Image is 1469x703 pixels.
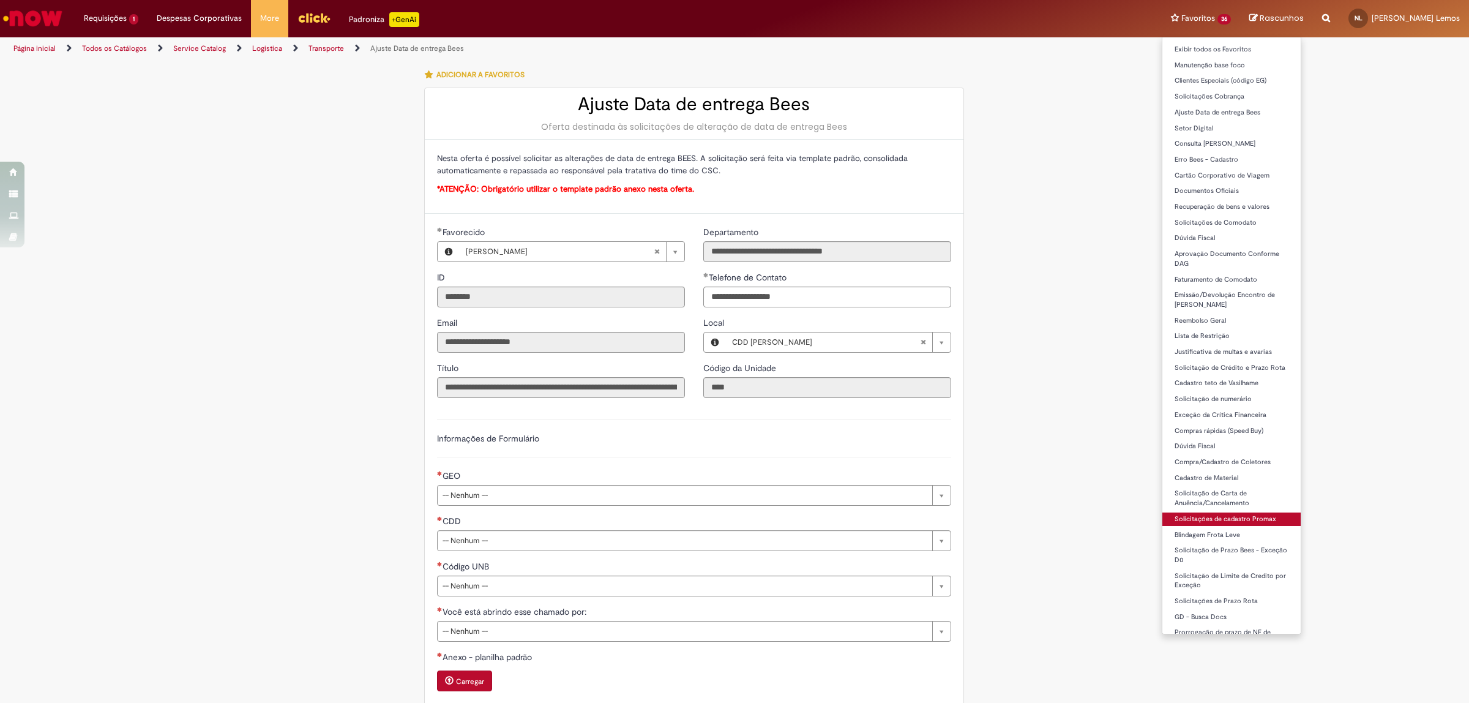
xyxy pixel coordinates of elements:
span: [PERSON_NAME] [466,242,654,261]
span: Telefone de Contato [709,272,789,283]
span: NL [1355,14,1362,22]
img: click_logo_yellow_360x200.png [297,9,331,27]
a: Logistica [252,43,282,53]
a: GD - Busca Docs [1162,611,1301,624]
span: Despesas Corporativas [157,12,242,24]
a: Reembolso Geral [1162,314,1301,328]
a: Dúvida Fiscal [1162,231,1301,245]
a: Emissão/Devolução Encontro de [PERSON_NAME] [1162,288,1301,311]
a: Justificativa de multas e avarias [1162,345,1301,359]
a: Dúvida Fiscal [1162,440,1301,453]
a: Solicitação de Crédito e Prazo Rota [1162,361,1301,375]
span: CDD [443,516,463,527]
a: Solicitação de Limite de Credito por Exceção [1162,570,1301,592]
span: Necessários - Favorecido [443,227,487,238]
a: Solicitações Cobrança [1162,90,1301,103]
a: Solicitações de Comodato [1162,216,1301,230]
a: Cartão Corporativo de Viagem [1162,169,1301,182]
span: Rascunhos [1260,12,1304,24]
a: Cadastro teto de Vasilhame [1162,377,1301,390]
span: Necessários [437,607,443,612]
span: -- Nenhum -- [443,622,926,641]
a: Clientes Especiais (código EG) [1162,74,1301,88]
a: CDD [PERSON_NAME]Limpar campo Local [726,333,951,352]
span: Obrigatório Preenchido [703,273,709,277]
span: -- Nenhum -- [443,531,926,551]
span: 36 [1217,14,1231,24]
a: Exceção da Crítica Financeira [1162,408,1301,422]
span: Código UNB [443,561,492,572]
a: Faturamento de Comodato [1162,273,1301,287]
span: Necessários [437,516,443,521]
span: -- Nenhum -- [443,576,926,596]
a: Erro Bees - Cadastro [1162,153,1301,167]
div: Padroniza [349,12,419,27]
abbr: Limpar campo Local [914,333,932,352]
input: Telefone de Contato [703,287,951,307]
span: [PERSON_NAME] Lemos [1372,13,1460,23]
span: Somente leitura - Email [437,317,460,328]
input: ID [437,287,685,307]
a: Compras rápidas (Speed Buy) [1162,424,1301,438]
button: Local, Visualizar este registro CDD Mogi Mirim [704,333,726,352]
a: Setor Digital [1162,122,1301,135]
a: Consulta [PERSON_NAME] [1162,137,1301,151]
input: Título [437,377,685,398]
a: Solicitação de numerário [1162,393,1301,406]
a: Aprovação Documento Conforme DAG [1162,247,1301,270]
span: Obrigatório Preenchido [437,227,443,232]
a: Prorrogação de prazo de NF de Venda [1162,626,1301,648]
span: CDD [PERSON_NAME] [732,333,920,352]
button: Carregar anexo de Anexo - planilha padrão Required [437,671,492,691]
a: Todos os Catálogos [82,43,147,53]
a: Lista de Restrição [1162,329,1301,343]
a: Recuperação de bens e valores [1162,200,1301,214]
span: Adicionar a Favoritos [436,70,525,80]
span: Somente leitura - Código da Unidade [703,363,779,374]
span: Necessários [437,562,443,566]
input: Código da Unidade [703,377,951,398]
div: Oferta destinada às solicitações de alteração de data de entrega Bees [437,121,951,133]
a: Solicitações de Prazo Rota [1162,595,1301,608]
input: Email [437,332,685,353]
span: Necessários [437,471,443,476]
a: Solicitação de Prazo Bees - Exceção D0 [1162,544,1301,566]
a: Compra/Cadastro de Coletores [1162,456,1301,469]
a: Blindagem Frota Leve [1162,528,1301,542]
label: Informações de Formulário [437,433,539,444]
a: [PERSON_NAME]Limpar campo Favorecido [460,242,684,261]
span: Requisições [84,12,127,24]
span: More [260,12,279,24]
label: Somente leitura - ID [437,271,447,284]
button: Favorecido, Visualizar este registro Nathalia Gabrielle Wanzeler Lemos [438,242,460,261]
span: -- Nenhum -- [443,486,926,505]
span: GEO [443,470,463,481]
a: Rascunhos [1249,13,1304,24]
span: Somente leitura - Título [437,363,461,374]
span: Necessários [437,652,443,657]
p: +GenAi [389,12,419,27]
a: Ajuste Data de entrega Bees [370,43,464,53]
span: 1 [129,14,138,24]
a: Service Catalog [173,43,226,53]
span: *ATENÇÃO: Obrigatório utilizar o template padrão anexo nesta oferta. [437,184,694,194]
span: Favoritos [1181,12,1215,24]
span: Local [703,317,727,328]
img: ServiceNow [1,6,64,31]
a: Solicitação de Carta de Anuência/Cancelamento [1162,487,1301,509]
a: Solicitações de cadastro Promax [1162,513,1301,526]
a: Ajuste Data de entrega Bees [1162,106,1301,119]
span: Nesta oferta é possível solicitar as alterações de data de entrega BEES. A solicitação será feita... [437,153,908,176]
h2: Ajuste Data de entrega Bees [437,94,951,115]
span: Anexo - planilha padrão [443,652,534,663]
ul: Favoritos [1162,37,1301,634]
label: Somente leitura - Email [437,317,460,329]
label: Somente leitura - Departamento [703,226,761,238]
span: Somente leitura - ID [437,272,447,283]
span: Você está abrindo esse chamado por: [443,606,589,617]
small: Carregar [456,677,484,686]
a: Transporte [308,43,344,53]
a: Documentos Oficiais [1162,184,1301,198]
a: Manutenção base foco [1162,59,1301,72]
